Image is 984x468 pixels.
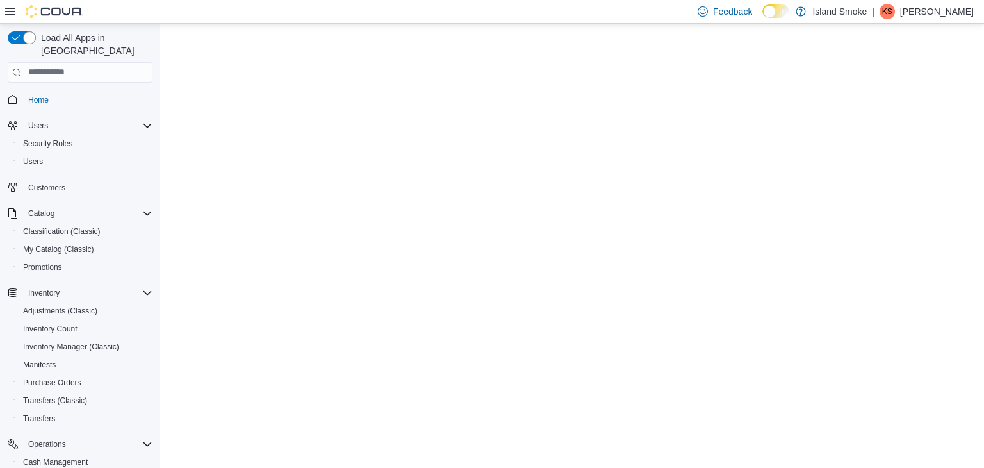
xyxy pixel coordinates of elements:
[18,224,106,239] a: Classification (Classic)
[18,321,83,337] a: Inventory Count
[13,240,158,258] button: My Catalog (Classic)
[23,206,152,221] span: Catalog
[18,357,152,372] span: Manifests
[23,118,53,133] button: Users
[23,324,78,334] span: Inventory Count
[18,242,152,257] span: My Catalog (Classic)
[3,90,158,109] button: Home
[28,208,54,219] span: Catalog
[18,411,152,426] span: Transfers
[18,260,152,275] span: Promotions
[23,156,43,167] span: Users
[18,375,152,390] span: Purchase Orders
[13,302,158,320] button: Adjustments (Classic)
[882,4,892,19] span: KS
[28,183,65,193] span: Customers
[18,303,102,319] a: Adjustments (Classic)
[13,392,158,410] button: Transfers (Classic)
[23,92,152,108] span: Home
[880,4,895,19] div: Katrina S
[18,393,92,408] a: Transfers (Classic)
[28,95,49,105] span: Home
[812,4,867,19] p: Island Smoke
[18,339,152,355] span: Inventory Manager (Classic)
[18,224,152,239] span: Classification (Classic)
[18,242,99,257] a: My Catalog (Classic)
[23,92,54,108] a: Home
[13,222,158,240] button: Classification (Classic)
[18,154,152,169] span: Users
[28,121,48,131] span: Users
[13,320,158,338] button: Inventory Count
[23,244,94,255] span: My Catalog (Classic)
[23,396,87,406] span: Transfers (Classic)
[3,117,158,135] button: Users
[23,285,65,301] button: Inventory
[18,375,86,390] a: Purchase Orders
[23,180,70,196] a: Customers
[23,437,71,452] button: Operations
[900,4,974,19] p: [PERSON_NAME]
[23,378,81,388] span: Purchase Orders
[3,284,158,302] button: Inventory
[18,321,152,337] span: Inventory Count
[713,5,752,18] span: Feedback
[23,138,72,149] span: Security Roles
[18,393,152,408] span: Transfers (Classic)
[13,153,158,171] button: Users
[13,374,158,392] button: Purchase Orders
[23,262,62,272] span: Promotions
[23,360,56,370] span: Manifests
[28,439,66,449] span: Operations
[18,136,78,151] a: Security Roles
[23,180,152,196] span: Customers
[13,356,158,374] button: Manifests
[18,303,152,319] span: Adjustments (Classic)
[18,357,61,372] a: Manifests
[23,342,119,352] span: Inventory Manager (Classic)
[26,5,83,18] img: Cova
[23,226,101,237] span: Classification (Classic)
[23,206,60,221] button: Catalog
[18,154,48,169] a: Users
[23,285,152,301] span: Inventory
[872,4,874,19] p: |
[762,4,789,18] input: Dark Mode
[3,205,158,222] button: Catalog
[18,260,67,275] a: Promotions
[23,118,152,133] span: Users
[23,457,88,467] span: Cash Management
[36,31,152,57] span: Load All Apps in [GEOGRAPHIC_DATA]
[23,414,55,424] span: Transfers
[18,136,152,151] span: Security Roles
[3,435,158,453] button: Operations
[3,178,158,197] button: Customers
[28,288,60,298] span: Inventory
[23,437,152,452] span: Operations
[18,411,60,426] a: Transfers
[13,338,158,356] button: Inventory Manager (Classic)
[18,339,124,355] a: Inventory Manager (Classic)
[23,306,97,316] span: Adjustments (Classic)
[13,410,158,428] button: Transfers
[13,258,158,276] button: Promotions
[13,135,158,153] button: Security Roles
